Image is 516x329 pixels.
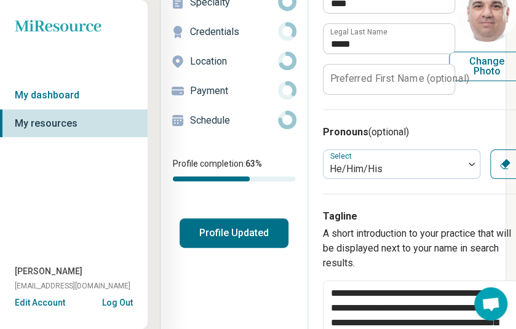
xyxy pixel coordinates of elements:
div: Profile completion [173,176,295,181]
span: [EMAIL_ADDRESS][DOMAIN_NAME] [15,280,130,291]
span: [PERSON_NAME] [15,265,82,278]
p: Payment [190,84,278,98]
span: (optional) [368,126,409,138]
a: Schedule [161,106,308,135]
button: Profile Updated [180,218,288,248]
a: Location [161,47,308,76]
div: Profile completion: [161,150,308,189]
label: Select [330,151,354,160]
div: Open chat [474,287,507,320]
a: Payment [161,76,308,106]
button: Log Out [102,296,133,306]
span: 63 % [245,159,262,168]
label: Preferred First Name (optional) [330,74,469,84]
p: Schedule [190,113,278,128]
a: Credentials [161,17,308,47]
p: Location [190,54,278,69]
p: Credentials [190,25,278,39]
label: Legal Last Name [330,28,387,36]
button: Edit Account [15,296,65,309]
div: He/Him/His [330,162,458,176]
